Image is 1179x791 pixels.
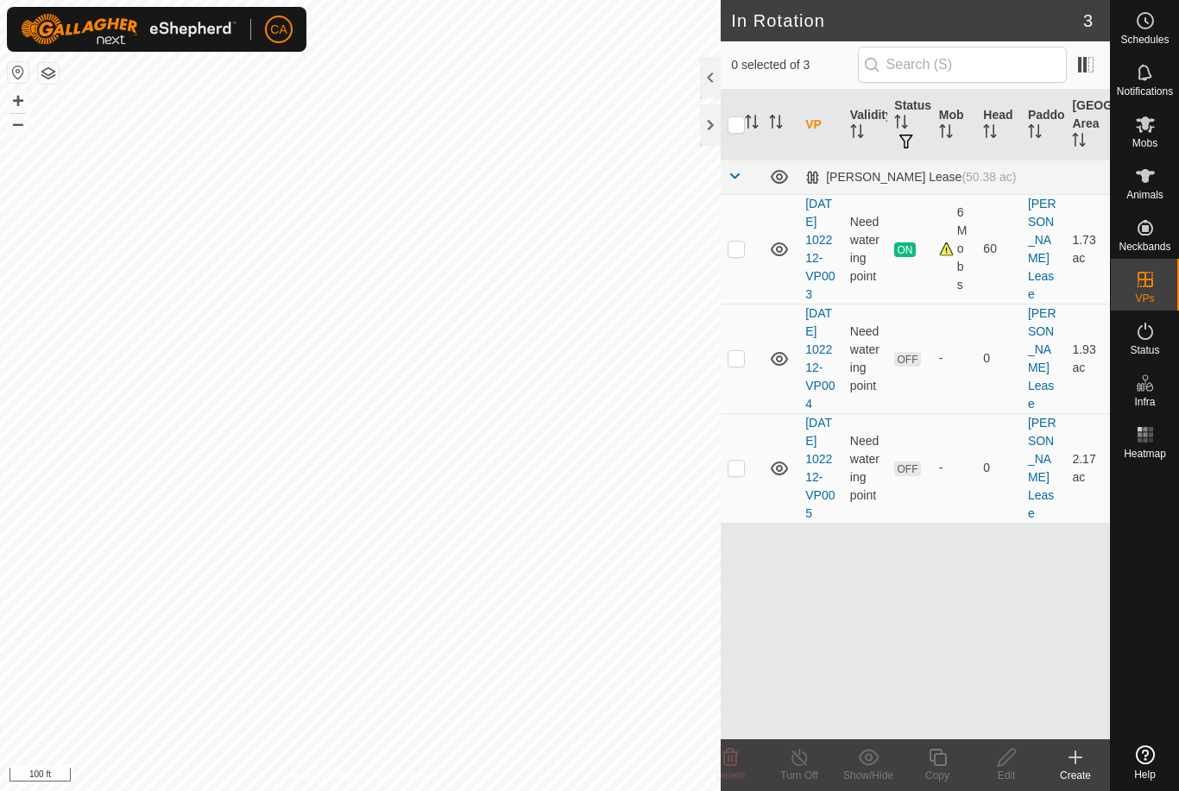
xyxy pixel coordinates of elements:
td: Need watering point [843,413,888,523]
span: Heatmap [1124,449,1166,459]
span: Neckbands [1119,242,1170,252]
div: Create [1041,768,1110,783]
th: Validity [843,90,888,160]
button: + [8,91,28,111]
span: Status [1130,345,1159,355]
span: OFF [894,352,920,367]
div: [PERSON_NAME] Lease [805,170,1016,185]
div: Copy [903,768,972,783]
span: Mobs [1132,138,1157,148]
p-sorticon: Activate to sort [1072,135,1086,149]
input: Search (S) [858,47,1067,83]
td: 1.93 ac [1065,304,1110,413]
span: Delete [716,769,746,782]
span: VPs [1135,293,1154,304]
a: Help [1111,738,1179,787]
p-sorticon: Activate to sort [939,127,953,141]
p-sorticon: Activate to sort [850,127,864,141]
span: CA [270,21,287,39]
th: Paddock [1021,90,1066,160]
a: [DATE] 102212-VP005 [805,416,835,520]
span: ON [894,242,915,257]
th: Mob [932,90,977,160]
td: Need watering point [843,304,888,413]
td: 0 [976,413,1021,523]
td: Need watering point [843,194,888,304]
span: Notifications [1117,86,1173,97]
a: [DATE] 102212-VP003 [805,197,835,301]
button: Reset Map [8,62,28,83]
td: 60 [976,194,1021,304]
button: Map Layers [38,63,59,84]
div: Show/Hide [834,768,903,783]
span: Animals [1126,190,1163,200]
th: [GEOGRAPHIC_DATA] Area [1065,90,1110,160]
div: - [939,349,970,367]
a: [PERSON_NAME] Lease [1028,306,1056,411]
div: 6 Mobs [939,204,970,294]
th: Status [887,90,932,160]
div: - [939,459,970,477]
p-sorticon: Activate to sort [983,127,997,141]
a: [PERSON_NAME] Lease [1028,416,1056,520]
img: Gallagher Logo [21,14,236,45]
a: Privacy Policy [293,769,357,784]
a: Contact Us [377,769,428,784]
span: (50.38 ac) [961,170,1016,184]
div: Edit [972,768,1041,783]
a: [DATE] 102212-VP004 [805,306,835,411]
th: VP [798,90,843,160]
th: Head [976,90,1021,160]
p-sorticon: Activate to sort [745,117,759,131]
a: [PERSON_NAME] Lease [1028,197,1056,301]
h2: In Rotation [731,10,1083,31]
span: Infra [1134,397,1155,407]
span: Help [1134,769,1156,780]
button: – [8,113,28,134]
span: Schedules [1120,35,1169,45]
span: 3 [1083,8,1093,34]
td: 1.73 ac [1065,194,1110,304]
p-sorticon: Activate to sort [1028,127,1042,141]
td: 0 [976,304,1021,413]
p-sorticon: Activate to sort [894,117,908,131]
span: OFF [894,461,920,476]
span: 0 selected of 3 [731,56,857,74]
p-sorticon: Activate to sort [769,117,783,131]
div: Turn Off [765,768,834,783]
td: 2.17 ac [1065,413,1110,523]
